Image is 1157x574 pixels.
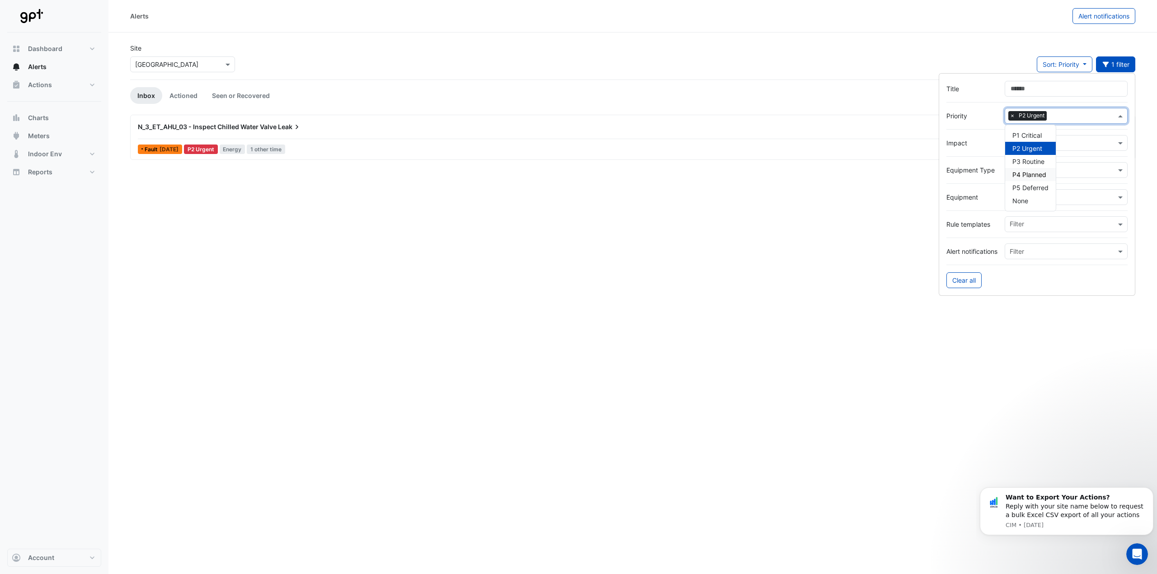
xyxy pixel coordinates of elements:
[7,40,101,58] button: Dashboard
[7,145,101,163] button: Indoor Env
[7,549,101,567] button: Account
[7,163,101,181] button: Reports
[1012,171,1046,178] span: P4 Planned
[946,165,997,175] label: Equipment Type
[1012,197,1028,205] span: None
[247,145,285,154] span: 1 other time
[1005,125,1056,211] ng-dropdown-panel: Options list
[130,43,141,53] label: Site
[205,87,277,104] a: Seen or Recovered
[946,111,997,121] label: Priority
[28,113,49,122] span: Charts
[946,192,997,202] label: Equipment
[184,145,218,154] div: P2 Urgent
[1008,219,1024,231] div: Filter
[160,146,179,153] span: Sat 23-Aug-2025 12:00 AWST
[12,149,21,159] app-icon: Indoor Env
[278,122,301,131] span: Leak
[12,131,21,140] app-icon: Meters
[130,11,149,21] div: Alerts
[220,145,245,154] span: Energy
[1043,61,1079,68] span: Sort: Priority
[946,219,997,229] label: Rule templates
[28,62,47,71] span: Alerts
[12,113,21,122] app-icon: Charts
[1037,56,1092,72] button: Sort: Priority
[11,7,52,25] img: Company Logo
[28,168,52,177] span: Reports
[1072,8,1135,24] button: Alert notifications
[12,80,21,89] app-icon: Actions
[1012,184,1049,191] span: P5 Deferred
[976,474,1157,550] iframe: Intercom notifications message
[7,58,101,76] button: Alerts
[1012,131,1042,139] span: P1 Critical
[28,80,52,89] span: Actions
[946,138,997,148] label: Impact
[28,553,54,562] span: Account
[145,147,160,152] span: Fault
[1008,111,1016,120] span: ×
[130,87,162,104] a: Inbox
[28,44,62,53] span: Dashboard
[28,131,50,140] span: Meters
[946,272,982,288] button: Clear all
[1096,56,1136,72] button: 1 filter
[12,168,21,177] app-icon: Reports
[946,84,997,93] label: Title
[1012,158,1044,165] span: P3 Routine
[162,87,205,104] a: Actioned
[7,109,101,127] button: Charts
[12,44,21,53] app-icon: Dashboard
[946,247,997,256] label: Alert notifications
[1016,111,1047,120] span: P2 Urgent
[1126,543,1148,565] iframe: Intercom live chat
[7,127,101,145] button: Meters
[7,76,101,94] button: Actions
[1012,145,1042,152] span: P2 Urgent
[12,62,21,71] app-icon: Alerts
[1078,12,1129,20] span: Alert notifications
[138,123,277,131] span: N_3_ET_AHU_03 - Inspect Chilled Water Valve
[28,149,62,159] span: Indoor Env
